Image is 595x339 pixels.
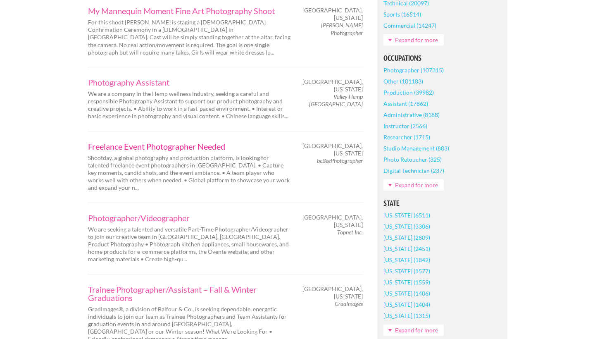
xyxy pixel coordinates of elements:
[383,310,430,321] a: [US_STATE] (1315)
[317,157,363,164] em: beBeePhotographer
[88,154,290,192] p: Shootday, a global photography and production platform, is looking for talented freelance event p...
[383,179,444,191] a: Expand for more
[383,221,430,232] a: [US_STATE] (3306)
[383,87,434,98] a: Production (39982)
[88,142,290,150] a: Freelance Event Photographer Needed
[88,7,290,15] a: My Mannequin Moment Fine Art Photography Shoot
[383,20,436,31] a: Commercial (14247)
[383,154,442,165] a: Photo Retoucher (325)
[383,254,430,265] a: [US_STATE] (1842)
[383,288,430,299] a: [US_STATE] (1406)
[321,21,363,36] em: [PERSON_NAME] Photographer
[383,165,444,176] a: Digital Technician (237)
[337,229,363,236] em: Topnet Inc.
[383,299,430,310] a: [US_STATE] (1404)
[302,78,363,93] span: [GEOGRAPHIC_DATA], [US_STATE]
[383,265,430,277] a: [US_STATE] (1577)
[88,19,290,56] p: For this shoot [PERSON_NAME] is staging a [DEMOGRAPHIC_DATA] Confirmation Ceremony in a [DEMOGRAP...
[383,277,430,288] a: [US_STATE] (1559)
[88,78,290,86] a: Photography Assistant
[88,285,290,302] a: Trainee Photographer/Assistant – Fall & Winter Graduations
[335,300,363,307] em: GradImages
[88,90,290,120] p: We are a company in the Hemp wellness industry, seeking a careful and responsible Photography Ass...
[383,210,430,221] a: [US_STATE] (6511)
[383,109,440,120] a: Administrative (8188)
[383,232,430,243] a: [US_STATE] (2809)
[88,226,290,263] p: We are seeking a talented and versatile Part-Time Photographer/Videographer to join our creative ...
[383,64,444,76] a: Photographer (107315)
[309,93,363,107] em: Valley Hemp [GEOGRAPHIC_DATA]
[383,9,421,20] a: Sports (16514)
[383,131,430,143] a: Researcher (1715)
[302,142,363,157] span: [GEOGRAPHIC_DATA], [US_STATE]
[383,55,501,62] h5: Occupations
[88,214,290,222] a: Photographer/Videographer
[383,243,430,254] a: [US_STATE] (2451)
[302,285,363,300] span: [GEOGRAPHIC_DATA], [US_STATE]
[383,34,444,45] a: Expand for more
[383,143,449,154] a: Studio Management (883)
[383,98,428,109] a: Assistant (17862)
[383,200,501,207] h5: State
[302,7,363,21] span: [GEOGRAPHIC_DATA], [US_STATE]
[302,214,363,229] span: [GEOGRAPHIC_DATA], [US_STATE]
[383,120,427,131] a: Instructor (2566)
[383,76,423,87] a: Other (101183)
[383,325,444,336] a: Expand for more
